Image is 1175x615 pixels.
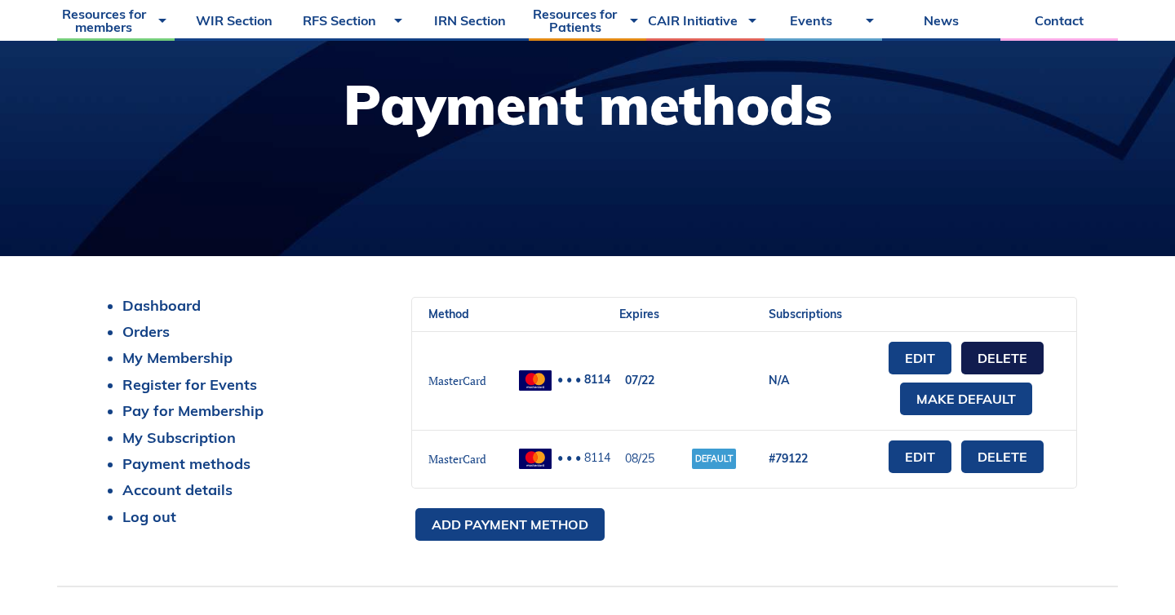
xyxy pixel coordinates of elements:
[752,331,858,430] td: N/A
[961,342,1044,374] a: Delete
[122,507,176,526] a: Log out
[519,449,552,469] img: MasterCard
[900,383,1032,415] a: Make default
[122,348,233,367] a: My Membership
[428,451,486,467] div: MasterCard
[122,480,233,499] a: Account details
[122,296,201,315] a: Dashboard
[961,440,1044,473] a: Delete
[889,342,951,374] a: Edit
[692,449,736,469] mark: Default
[415,508,605,541] a: Add payment method
[503,430,603,488] td: • • • 8114
[122,401,264,420] a: Pay for Membership
[122,322,170,341] a: Orders
[603,331,676,430] td: 07/22
[603,430,676,488] td: 08/25
[428,373,486,389] div: MasterCard
[344,77,832,132] h1: Payment methods
[769,451,808,466] a: #79122
[619,307,659,321] span: Expires
[503,331,603,430] td: • • • 8114
[889,440,951,473] a: Edit
[519,370,552,391] img: MasterCard
[122,428,236,447] a: My Subscription
[122,375,257,394] a: Register for Events
[769,307,842,321] span: Subscriptions
[428,307,469,321] span: Method
[122,454,251,473] a: Payment methods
